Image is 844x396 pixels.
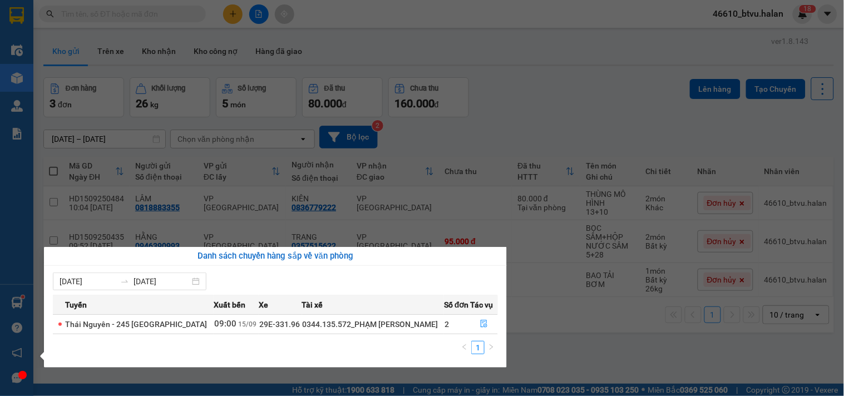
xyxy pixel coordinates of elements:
[302,299,323,311] span: Tài xế
[120,277,129,286] span: to
[471,315,497,333] button: file-done
[458,341,471,354] li: Previous Page
[53,250,498,263] div: Danh sách chuyến hàng sắp về văn phòng
[238,320,256,328] span: 15/09
[485,341,498,354] button: right
[485,341,498,354] li: Next Page
[259,320,300,329] span: 29E-331.96
[259,299,268,311] span: Xe
[471,341,485,354] li: 1
[65,299,87,311] span: Tuyến
[214,319,236,329] span: 09:00
[214,299,245,311] span: Xuất bến
[480,320,488,329] span: file-done
[445,320,449,329] span: 2
[60,275,116,288] input: Từ ngày
[120,277,129,286] span: swap-right
[134,275,190,288] input: Đến ngày
[65,320,207,329] span: Thái Nguyên - 245 [GEOGRAPHIC_DATA]
[458,341,471,354] button: left
[303,318,443,330] div: 0344.135.572_PHẠM [PERSON_NAME]
[472,341,484,354] a: 1
[470,299,493,311] span: Tác vụ
[461,344,468,350] span: left
[444,299,469,311] span: Số đơn
[488,344,495,350] span: right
